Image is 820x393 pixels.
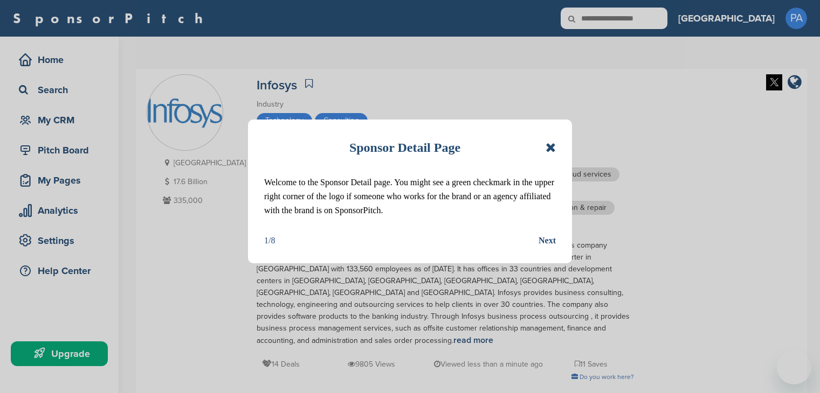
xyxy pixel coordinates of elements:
[264,176,556,217] p: Welcome to the Sponsor Detail page. You might see a green checkmark in the upper right corner of ...
[539,234,556,248] button: Next
[349,136,460,159] h1: Sponsor Detail Page
[264,234,275,248] div: 1/8
[777,350,811,384] iframe: Button to launch messaging window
